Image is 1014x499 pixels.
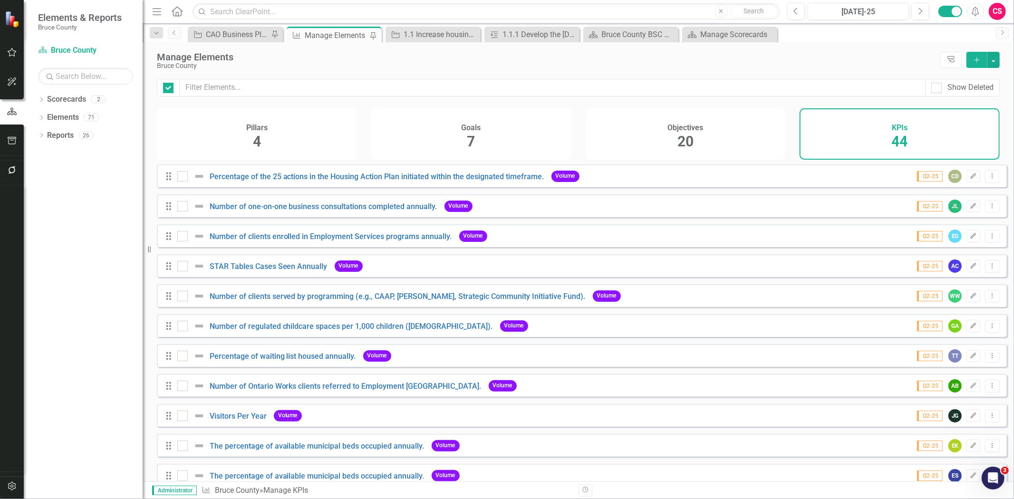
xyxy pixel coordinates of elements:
[444,201,473,211] span: Volume
[917,470,943,481] span: Q2-25
[210,202,437,211] a: Number of one-on-one business consultations completed annually.
[210,262,328,271] a: STAR Tables Cases Seen Annually
[551,171,579,182] span: Volume
[462,124,481,132] h4: Goals
[193,230,205,242] img: Not Defined
[38,12,122,23] span: Elements & Reports
[193,3,780,20] input: Search ClearPoint...
[193,470,205,481] img: Not Defined
[459,230,487,241] span: Volume
[667,124,703,132] h4: Objectives
[253,133,261,150] span: 4
[948,439,962,452] div: EK
[948,230,962,243] div: EG
[210,441,425,451] a: The percentage of available municipal beds occupied annually.
[47,94,86,105] a: Scorecards
[467,133,475,150] span: 7
[811,6,906,18] div: [DATE]-25
[274,410,302,421] span: Volume
[917,381,943,391] span: Q2-25
[210,382,482,391] a: Number of Ontario Works clients referred to Employment [GEOGRAPHIC_DATA].
[917,261,943,271] span: Q2-25
[917,411,943,421] span: Q2-25
[948,409,962,422] div: JG
[157,62,936,69] div: Bruce County
[210,322,493,331] a: Number of regulated childcare spaces per 1,000 children ([DEMOGRAPHIC_DATA]).
[601,29,676,40] div: Bruce County BSC Welcome Page
[947,82,994,93] div: Show Deleted
[47,130,74,141] a: Reports
[246,124,268,132] h4: Pillars
[38,68,133,85] input: Search Below...
[210,232,452,241] a: Number of clients enrolled in Employment Services programs annually.
[210,172,544,181] a: Percentage of the 25 actions in the Housing Action Plan initiated within the designated timeframe.
[917,171,943,182] span: Q2-25
[917,231,943,241] span: Q2-25
[917,321,943,331] span: Q2-25
[586,29,676,40] a: Bruce County BSC Welcome Page
[685,29,775,40] a: Manage Scorecards
[193,320,205,332] img: Not Defined
[193,350,205,362] img: Not Defined
[190,29,269,40] a: CAO Business Plan Initiatives
[210,471,425,480] a: The percentage of available municipal beds occupied annually.
[917,351,943,361] span: Q2-25
[210,292,586,301] a: Number of clients served by programming (e.g., CAAP, [PERSON_NAME], Strategic Community Initiativ...
[982,467,1004,489] iframe: Intercom live chat
[948,379,962,393] div: AB
[1001,467,1009,474] span: 3
[892,124,908,132] h4: KPIs
[193,171,205,182] img: Not Defined
[808,3,909,20] button: [DATE]-25
[948,319,962,333] div: GA
[917,291,943,301] span: Q2-25
[38,45,133,56] a: Bruce County
[91,96,106,104] div: 2
[432,470,460,481] span: Volume
[84,114,99,122] div: 71
[948,200,962,213] div: JL
[363,350,391,361] span: Volume
[152,486,197,495] span: Administrator
[193,201,205,212] img: Not Defined
[215,486,260,495] a: Bruce County
[917,441,943,451] span: Q2-25
[500,320,528,331] span: Volume
[305,29,367,41] div: Manage Elements
[193,410,205,422] img: Not Defined
[948,259,962,273] div: AC
[193,290,205,302] img: Not Defined
[210,412,267,421] a: Visitors Per Year
[948,170,962,183] div: CD
[948,469,962,482] div: ES
[47,112,79,123] a: Elements
[989,3,1006,20] button: CS
[38,23,122,31] small: Bruce County
[892,133,908,150] span: 44
[193,260,205,272] img: Not Defined
[179,79,926,96] input: Filter Elements...
[335,260,363,271] span: Volume
[388,29,478,40] a: 1.1 Increase housing options and encourage innovative solutions.
[948,349,962,363] div: TT
[700,29,775,40] div: Manage Scorecards
[948,289,962,303] div: WW
[487,29,577,40] a: 1.1.1 Develop the [DATE] to [DATE] Housing and Homelessness Plan and Implement Identified actions.
[502,29,577,40] div: 1.1.1 Develop the [DATE] to [DATE] Housing and Homelessness Plan and Implement Identified actions.
[744,7,764,15] span: Search
[593,290,621,301] span: Volume
[5,10,21,27] img: ClearPoint Strategy
[210,352,356,361] a: Percentage of waiting list housed annually.
[206,29,269,40] div: CAO Business Plan Initiatives
[432,440,460,451] span: Volume
[917,201,943,211] span: Q2-25
[489,380,517,391] span: Volume
[193,440,205,451] img: Not Defined
[404,29,478,40] div: 1.1 Increase housing options and encourage innovative solutions.
[202,485,571,496] div: » Manage KPIs
[193,380,205,392] img: Not Defined
[730,5,778,18] button: Search
[78,131,94,139] div: 26
[677,133,694,150] span: 20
